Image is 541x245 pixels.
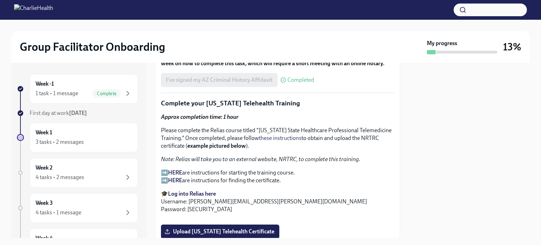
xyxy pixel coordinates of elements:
[161,52,392,67] strong: You will receive instructions from [DOMAIN_NAME] to your Charlie Health email later in the week o...
[36,209,81,216] div: 4 tasks • 1 message
[17,193,138,223] a: Week 34 tasks • 1 message
[161,114,238,120] strong: Approx completion time: 1 hour
[30,110,87,116] span: First day at work
[161,156,360,163] em: Note: Relias will take you to an external website, NRTRC, to complete this training.
[17,109,138,117] a: First day at work[DATE]
[503,41,521,53] h3: 13%
[69,110,87,116] strong: [DATE]
[161,127,394,150] p: Please complete the Relias course titled "[US_STATE] State Healthcare Professional Telemedicine T...
[168,177,182,184] a: HERE
[259,135,301,141] a: these instructions
[17,74,138,104] a: Week -11 task • 1 messageComplete
[36,173,84,181] div: 4 tasks • 2 messages
[427,39,457,47] strong: My progress
[20,40,165,54] h2: Group Facilitator Onboarding
[168,190,216,197] a: Log into Relias here
[17,158,138,188] a: Week 24 tasks • 2 messages
[161,190,394,213] p: 🎓 Username: [PERSON_NAME][EMAIL_ADDRESS][PERSON_NAME][DOMAIN_NAME] Password: [SECURITY_DATA]
[161,225,279,239] label: Upload [US_STATE] Telehealth Certificate
[161,169,394,184] p: ➡️ are instructions for starting the training course. ➡️ are instructions for finding the certifi...
[36,199,53,207] h6: Week 3
[17,123,138,152] a: Week 13 tasks • 2 messages
[36,90,78,97] div: 1 task • 1 message
[36,138,84,146] div: 3 tasks • 2 messages
[187,142,246,149] strong: example pictured below
[93,91,121,96] span: Complete
[166,228,274,235] span: Upload [US_STATE] Telehealth Certificate
[36,80,54,88] h6: Week -1
[287,77,314,83] span: Completed
[161,99,394,108] p: Complete your [US_STATE] Telehealth Training
[36,234,53,242] h6: Week 4
[36,129,52,136] h6: Week 1
[14,4,53,16] img: CharlieHealth
[36,164,52,172] h6: Week 2
[168,169,182,176] a: HERE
